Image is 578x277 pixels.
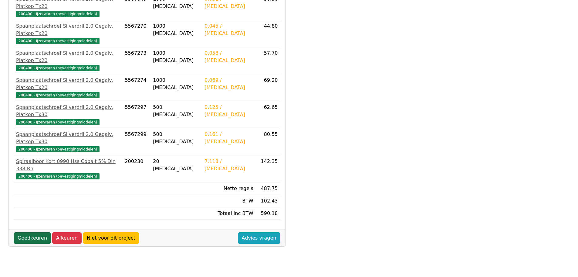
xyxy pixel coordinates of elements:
[256,155,280,182] td: 142.35
[153,131,200,145] div: 500 [MEDICAL_DATA]
[153,104,200,118] div: 500 [MEDICAL_DATA]
[204,104,253,118] div: 0.125 / [MEDICAL_DATA]
[16,77,120,99] a: Spaanplaatschroef Silverdrill2.0 Gegalv. Platkop Tx20200400 - IJzerwaren (bevestigingmiddelen)
[256,182,280,195] td: 487.75
[16,11,100,17] span: 200400 - IJzerwaren (bevestigingmiddelen)
[16,38,100,44] span: 200400 - IJzerwaren (bevestigingmiddelen)
[16,158,120,172] div: Spiraalboor Kort 0990 Hss Cobalt 5% Din 338 Rn
[16,23,120,44] a: Spaanplaatschroef Silverdrill2.0 Gegalv. Platkop Tx20200400 - IJzerwaren (bevestigingmiddelen)
[16,50,120,71] a: Spaanplaatschroef Silverdrill2.0 Gegalv. Platkop Tx20200400 - IJzerwaren (bevestigingmiddelen)
[16,65,100,71] span: 200400 - IJzerwaren (bevestigingmiddelen)
[16,104,120,118] div: Spaanplaatschroef Silverdrill2.0 Gegalv. Platkop Tx30
[256,47,280,74] td: 57.70
[16,119,100,125] span: 200400 - IJzerwaren (bevestigingmiddelen)
[122,155,150,182] td: 200230
[202,207,256,220] td: Totaal inc BTW
[256,101,280,128] td: 62.65
[16,77,120,91] div: Spaanplaatschroef Silverdrill2.0 Gegalv. Platkop Tx20
[16,146,100,152] span: 200400 - IJzerwaren (bevestigingmiddelen)
[16,23,120,37] div: Spaanplaatschroef Silverdrill2.0 Gegalv. Platkop Tx20
[14,232,51,244] a: Goedkeuren
[153,77,200,91] div: 1000 [MEDICAL_DATA]
[153,23,200,37] div: 1000 [MEDICAL_DATA]
[204,158,253,172] div: 7.118 / [MEDICAL_DATA]
[122,74,150,101] td: 5567274
[16,158,120,180] a: Spiraalboor Kort 0990 Hss Cobalt 5% Din 338 Rn200400 - IJzerwaren (bevestigingmiddelen)
[256,207,280,220] td: 590.18
[256,74,280,101] td: 69.20
[122,47,150,74] td: 5567273
[16,131,120,145] div: Spaanplaatschroef Silverdrill2.0 Gegalv. Platkop Tx30
[52,232,82,244] a: Afkeuren
[256,195,280,207] td: 102.43
[204,50,253,64] div: 0.058 / [MEDICAL_DATA]
[256,128,280,155] td: 80.55
[204,131,253,145] div: 0.161 / [MEDICAL_DATA]
[202,195,256,207] td: BTW
[16,131,120,153] a: Spaanplaatschroef Silverdrill2.0 Gegalv. Platkop Tx30200400 - IJzerwaren (bevestigingmiddelen)
[204,23,253,37] div: 0.045 / [MEDICAL_DATA]
[122,20,150,47] td: 5567270
[16,104,120,126] a: Spaanplaatschroef Silverdrill2.0 Gegalv. Platkop Tx30200400 - IJzerwaren (bevestigingmiddelen)
[122,101,150,128] td: 5567297
[16,173,100,179] span: 200400 - IJzerwaren (bevestigingmiddelen)
[238,232,280,244] a: Advies vragen
[153,50,200,64] div: 1000 [MEDICAL_DATA]
[153,158,200,172] div: 20 [MEDICAL_DATA]
[16,50,120,64] div: Spaanplaatschroef Silverdrill2.0 Gegalv. Platkop Tx20
[16,92,100,98] span: 200400 - IJzerwaren (bevestigingmiddelen)
[204,77,253,91] div: 0.069 / [MEDICAL_DATA]
[122,128,150,155] td: 5567299
[256,20,280,47] td: 44.80
[83,232,139,244] a: Niet voor dit project
[202,182,256,195] td: Netto regels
